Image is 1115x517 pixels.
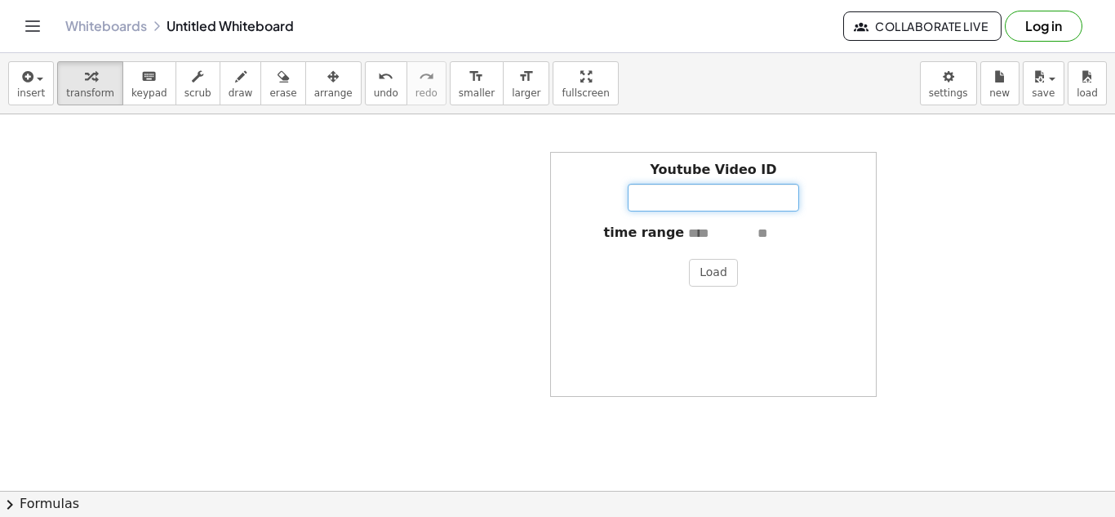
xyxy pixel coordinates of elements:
[980,61,1019,105] button: new
[365,61,407,105] button: undoundo
[1077,87,1098,99] span: load
[17,87,45,99] span: insert
[20,13,46,39] button: Toggle navigation
[1023,61,1064,105] button: save
[843,11,1002,41] button: Collaborate Live
[141,67,157,87] i: keyboard
[378,67,393,87] i: undo
[553,61,618,105] button: fullscreen
[920,61,977,105] button: settings
[1068,61,1107,105] button: load
[469,67,484,87] i: format_size
[8,61,54,105] button: insert
[66,87,114,99] span: transform
[260,61,305,105] button: erase
[184,87,211,99] span: scrub
[406,61,446,105] button: redoredo
[112,152,438,397] iframe: How I Won the Largest Pokemon Tournament Ever (Again)
[65,18,147,34] a: Whiteboards
[1032,87,1055,99] span: save
[650,161,776,180] label: Youtube Video ID
[1005,11,1082,42] button: Log in
[374,87,398,99] span: undo
[562,87,609,99] span: fullscreen
[929,87,968,99] span: settings
[415,87,438,99] span: redo
[305,61,362,105] button: arrange
[503,61,549,105] button: format_sizelarger
[220,61,262,105] button: draw
[459,87,495,99] span: smaller
[122,61,176,105] button: keyboardkeypad
[57,61,123,105] button: transform
[450,61,504,105] button: format_sizesmaller
[419,67,434,87] i: redo
[989,87,1010,99] span: new
[229,87,253,99] span: draw
[857,19,988,33] span: Collaborate Live
[512,87,540,99] span: larger
[269,87,296,99] span: erase
[314,87,353,99] span: arrange
[131,87,167,99] span: keypad
[604,224,685,243] label: time range
[175,61,220,105] button: scrub
[518,67,534,87] i: format_size
[689,259,738,287] button: Load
